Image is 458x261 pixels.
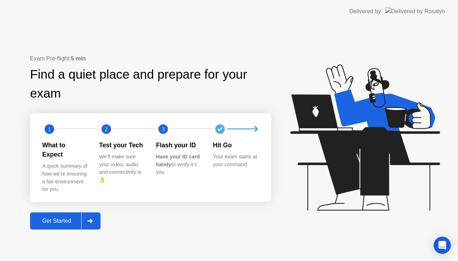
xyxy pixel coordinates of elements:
div: Delivered by [349,7,381,16]
div: A quick summary of how we’re ensuring a fair environment for you [42,162,88,193]
b: Have your ID card handy [156,154,200,167]
div: to verify it’s you [156,153,201,176]
div: Test your Tech [99,141,145,150]
div: What to Expect [42,141,88,159]
button: Get Started [30,212,101,230]
div: Open Intercom Messenger [434,237,451,254]
div: We’ll make sure your video, audio and connectivity is 👌 [99,153,145,184]
img: Delivered by Rosalyn [385,7,445,15]
div: Flash your ID [156,141,201,150]
b: 5 min [71,55,86,61]
text: 2 [105,125,108,132]
div: Exam Pre-flight: [30,54,271,63]
text: 3 [162,125,165,132]
div: Hit Go [213,141,258,150]
div: Find a quiet place and prepare for your exam [30,65,271,103]
text: 1 [48,125,51,132]
div: Get Started [32,218,81,224]
div: Your exam starts at your command [213,153,258,168]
